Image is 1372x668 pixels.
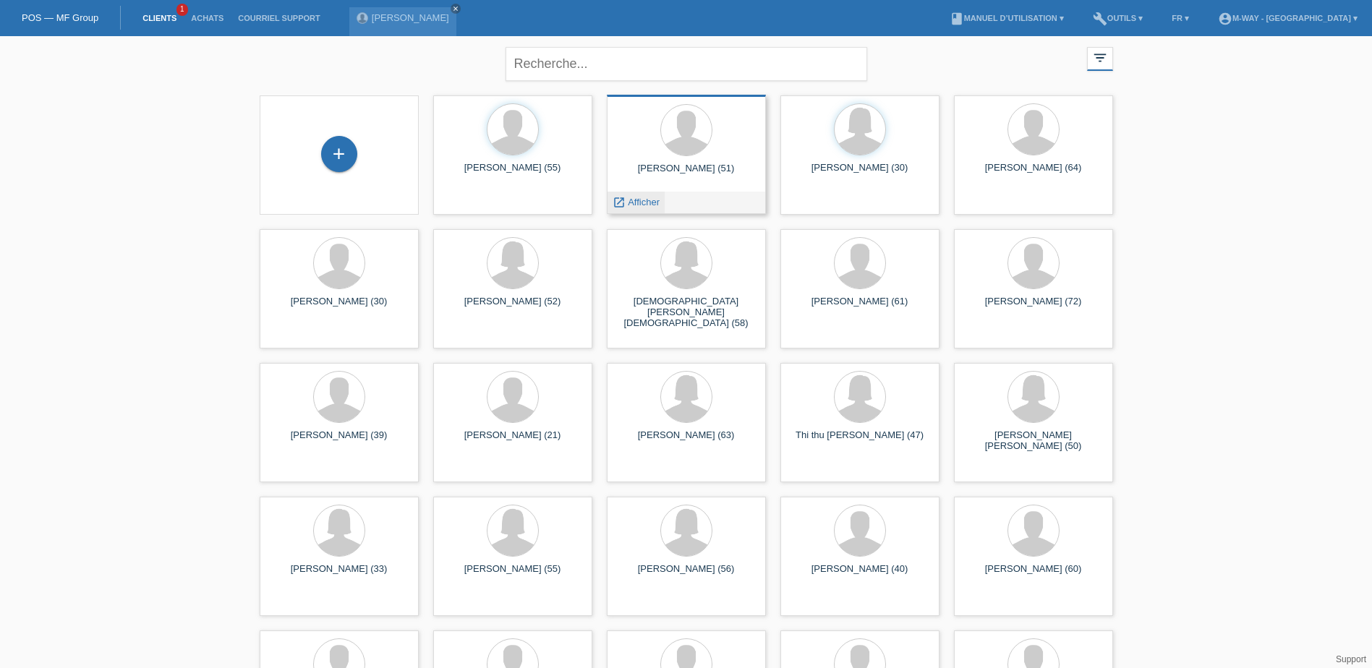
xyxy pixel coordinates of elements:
a: FR ▾ [1164,14,1196,22]
div: [DEMOGRAPHIC_DATA][PERSON_NAME][DEMOGRAPHIC_DATA] (58) [618,296,754,322]
i: close [452,5,459,12]
a: POS — MF Group [22,12,98,23]
i: build [1093,12,1107,26]
a: bookManuel d’utilisation ▾ [942,14,1071,22]
div: [PERSON_NAME] (61) [792,296,928,319]
input: Recherche... [506,47,867,81]
div: Thi thu [PERSON_NAME] (47) [792,429,928,453]
a: launch Afficher [613,197,660,207]
a: [PERSON_NAME] [372,12,449,23]
div: [PERSON_NAME] (55) [445,162,581,185]
a: Clients [135,14,184,22]
div: [PERSON_NAME] (55) [445,563,581,586]
a: Support [1336,654,1366,664]
div: [PERSON_NAME] (51) [618,163,754,186]
div: [PERSON_NAME] (72) [966,296,1102,319]
div: [PERSON_NAME] (52) [445,296,581,319]
i: launch [613,196,626,209]
a: buildOutils ▾ [1086,14,1150,22]
div: [PERSON_NAME] (64) [966,162,1102,185]
div: [PERSON_NAME] (60) [966,563,1102,586]
i: account_circle [1218,12,1232,26]
div: [PERSON_NAME] (30) [271,296,407,319]
div: Enregistrer le client [322,142,357,166]
a: close [451,4,461,14]
a: account_circlem-way - [GEOGRAPHIC_DATA] ▾ [1211,14,1365,22]
a: Courriel Support [231,14,327,22]
div: [PERSON_NAME] (39) [271,429,407,453]
div: [PERSON_NAME] (33) [271,563,407,586]
span: Afficher [628,197,660,207]
span: 1 [176,4,188,16]
div: [PERSON_NAME] (30) [792,162,928,185]
div: [PERSON_NAME] [PERSON_NAME] (50) [966,429,1102,453]
i: book [950,12,964,26]
div: [PERSON_NAME] (40) [792,563,928,586]
div: [PERSON_NAME] (21) [445,429,581,453]
a: Achats [184,14,231,22]
i: filter_list [1092,50,1108,66]
div: [PERSON_NAME] (56) [618,563,754,586]
div: [PERSON_NAME] (63) [618,429,754,453]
